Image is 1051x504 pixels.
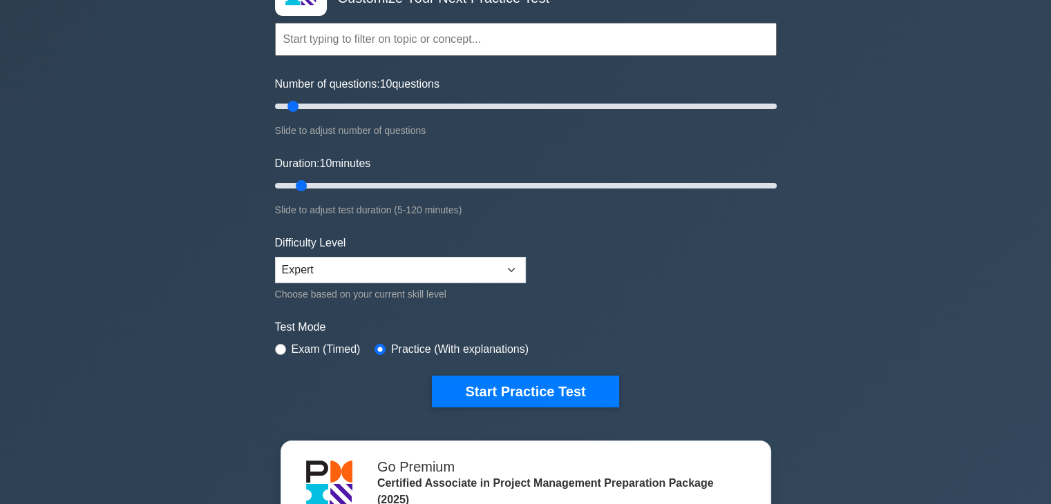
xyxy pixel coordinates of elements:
[391,341,529,358] label: Practice (With explanations)
[275,286,526,302] div: Choose based on your current skill level
[275,235,346,251] label: Difficulty Level
[275,155,371,172] label: Duration: minutes
[292,341,361,358] label: Exam (Timed)
[275,202,777,218] div: Slide to adjust test duration (5-120 minutes)
[319,157,332,169] span: 10
[275,319,777,336] label: Test Mode
[275,76,439,93] label: Number of questions: questions
[380,78,392,90] span: 10
[275,23,777,56] input: Start typing to filter on topic or concept...
[275,122,777,139] div: Slide to adjust number of questions
[432,376,618,407] button: Start Practice Test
